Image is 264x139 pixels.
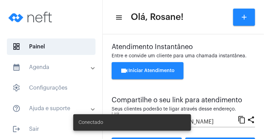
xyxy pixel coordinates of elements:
div: Compartilhe o seu link para atendimento [112,96,255,104]
span: Painel [7,38,96,55]
mat-expansion-panel-header: sidenav iconAjuda e suporte [4,100,102,117]
button: Iniciar Atendimento [112,62,184,79]
mat-panel-title: Ajuda e suporte [12,104,91,113]
div: Entre e convide um cliente para uma chamada instantânea. [112,54,255,59]
mat-icon: add [240,13,248,21]
mat-icon: sidenav icon [12,63,21,71]
span: Configurações [7,80,96,96]
span: sidenav icon [12,84,21,92]
mat-icon: videocam [121,67,129,75]
mat-icon: share [247,115,255,124]
mat-panel-title: Agenda [12,63,91,71]
span: Olá, Rosane! [131,12,184,23]
div: Atendimento Instantâneo [112,43,255,51]
span: Iniciar Atendimento [121,68,175,73]
img: logo-neft-novo-2.png [5,3,57,31]
span: sidenav icon [12,43,21,51]
mat-expansion-panel-header: sidenav iconAgenda [4,59,102,76]
mat-icon: content_copy [238,115,246,124]
span: Sair [7,121,96,137]
mat-icon: sidenav icon [12,125,21,133]
span: Conectado [79,119,103,126]
mat-icon: sidenav icon [12,104,21,113]
mat-icon: sidenav icon [115,13,122,22]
